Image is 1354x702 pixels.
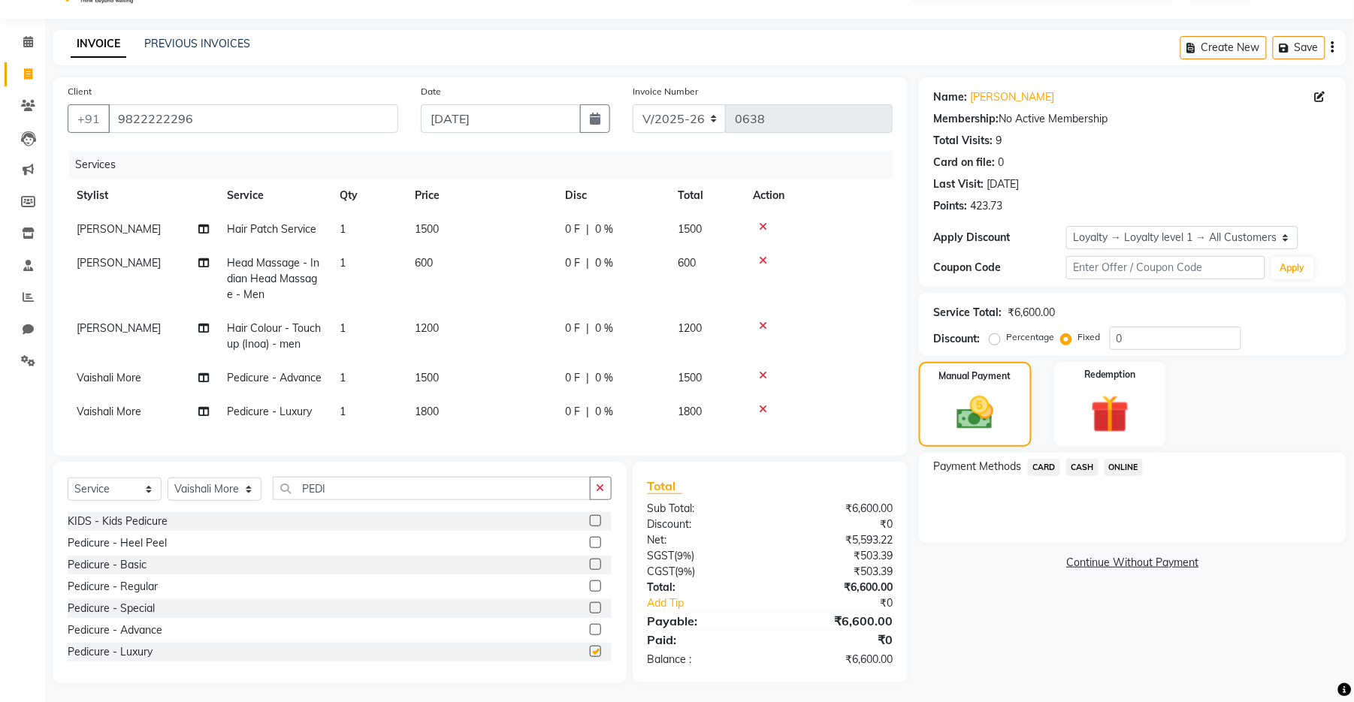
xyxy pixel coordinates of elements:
[227,222,316,236] span: Hair Patch Service
[636,501,770,517] div: Sub Total:
[1007,330,1055,344] label: Percentage
[945,392,1005,434] img: _cash.svg
[636,580,770,595] div: Total:
[340,256,346,270] span: 1
[415,222,439,236] span: 1500
[565,370,580,386] span: 0 F
[415,321,439,335] span: 1200
[934,176,984,192] div: Last Visit:
[678,256,696,270] span: 600
[68,179,218,212] th: Stylist
[565,221,580,237] span: 0 F
[678,222,702,236] span: 1500
[415,256,433,270] span: 600
[934,111,999,127] div: Membership:
[1028,459,1060,476] span: CARD
[934,111,1331,127] div: No Active Membership
[1105,459,1144,476] span: ONLINE
[678,321,702,335] span: 1200
[406,179,556,212] th: Price
[227,256,319,301] span: Head Massage - Indian Head Massage - Men
[648,565,675,578] span: CGST
[636,532,770,548] div: Net:
[934,260,1066,276] div: Coupon Code
[633,85,698,98] label: Invoice Number
[934,155,996,170] div: Card on file:
[678,405,702,418] span: 1800
[1084,368,1136,381] label: Redemption
[770,652,904,667] div: ₹6,600.00
[636,517,770,532] div: Discount:
[595,404,613,420] span: 0 %
[595,221,613,237] span: 0 %
[586,221,589,237] span: |
[1273,36,1325,59] button: Save
[595,321,613,336] span: 0 %
[934,133,993,149] div: Total Visits:
[934,331,981,347] div: Discount:
[636,612,770,630] div: Payable:
[144,37,250,50] a: PREVIOUS INVOICES
[1066,256,1265,279] input: Enter Offer / Coupon Code
[636,548,770,564] div: ( )
[273,477,591,500] input: Search or Scan
[770,612,904,630] div: ₹6,600.00
[679,565,693,577] span: 9%
[77,371,141,384] span: Vaishali More
[586,255,589,271] span: |
[987,176,1020,192] div: [DATE]
[1008,305,1056,321] div: ₹6,600.00
[68,514,168,529] div: KIDS - Kids Pedicure
[934,89,968,105] div: Name:
[1078,330,1101,344] label: Fixed
[586,370,589,386] span: |
[595,370,613,386] span: 0 %
[922,555,1343,571] a: Continue Without Payment
[971,89,1055,105] a: [PERSON_NAME]
[770,501,904,517] div: ₹6,600.00
[421,85,441,98] label: Date
[227,371,322,384] span: Pedicure - Advance
[227,405,312,418] span: Pedicure - Luxury
[971,198,1003,214] div: 423.73
[77,405,141,418] span: Vaishali More
[565,404,580,420] span: 0 F
[999,155,1005,170] div: 0
[586,404,589,420] span: |
[1271,257,1314,279] button: Apply
[1066,459,1099,476] span: CASH
[595,255,613,271] span: 0 %
[68,579,158,595] div: Pedicure - Regular
[1079,390,1141,438] img: _gift.svg
[934,305,1002,321] div: Service Total:
[108,104,398,133] input: Search by Name/Mobile/Email/Code
[636,564,770,580] div: ( )
[770,631,904,649] div: ₹0
[744,179,893,212] th: Action
[586,321,589,336] span: |
[218,179,331,212] th: Service
[934,198,968,214] div: Points:
[934,230,1066,246] div: Apply Discount
[340,371,346,384] span: 1
[68,85,92,98] label: Client
[68,535,167,551] div: Pedicure - Heel Peel
[340,405,346,418] span: 1
[415,405,439,418] span: 1800
[68,104,110,133] button: +91
[227,321,321,351] span: Hair Colour - Touch up (Inoa) - men
[648,478,682,494] span: Total
[770,532,904,548] div: ₹5,593.22
[69,151,904,179] div: Services
[556,179,669,212] th: Disc
[793,595,904,611] div: ₹0
[669,179,744,212] th: Total
[636,631,770,649] div: Paid:
[68,622,162,638] div: Pedicure - Advance
[565,321,580,336] span: 0 F
[770,548,904,564] div: ₹503.39
[678,371,702,384] span: 1500
[565,255,580,271] span: 0 F
[678,550,692,562] span: 9%
[1180,36,1267,59] button: Create New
